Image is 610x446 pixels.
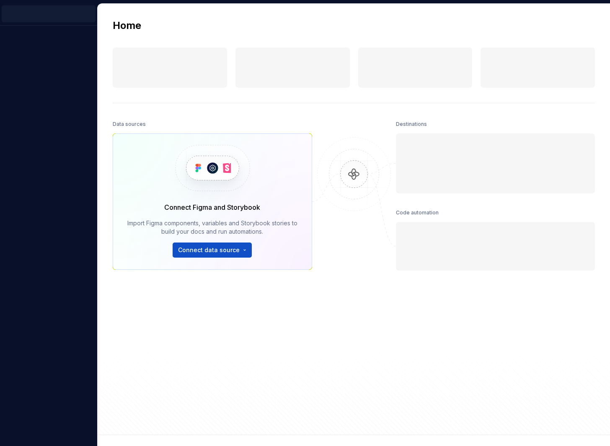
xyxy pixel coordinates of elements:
div: Import Figma components, variables and Storybook stories to build your docs and run automations. [125,219,300,236]
div: Code automation [396,207,439,219]
h2: Home [113,19,141,32]
div: Destinations [396,118,427,130]
button: Connect data source [173,243,252,258]
span: Connect data source [178,246,240,254]
div: Data sources [113,118,146,130]
div: Connect Figma and Storybook [164,202,260,212]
